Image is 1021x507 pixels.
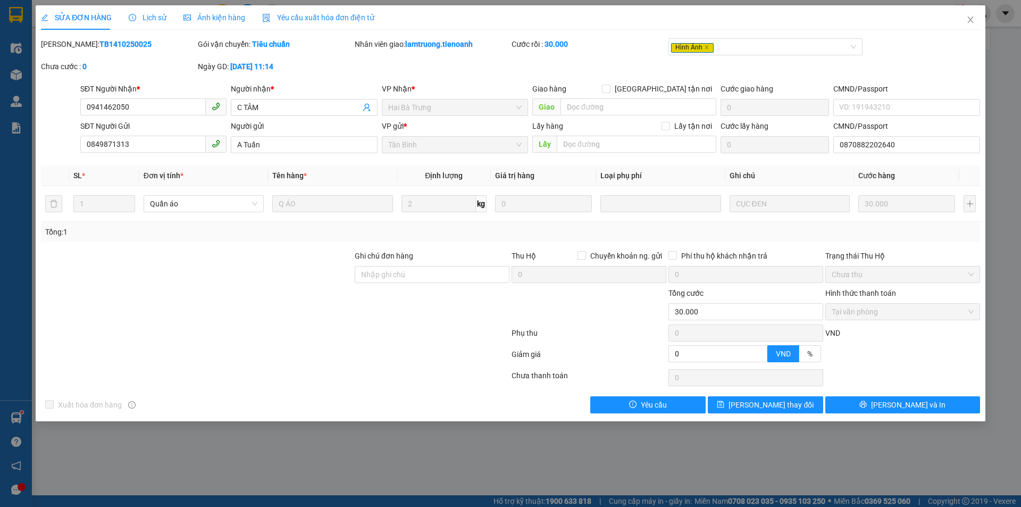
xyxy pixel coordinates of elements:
span: Đơn vị tính [144,171,183,180]
input: 0 [858,195,955,212]
div: VP gửi [382,120,528,132]
div: CMND/Passport [833,83,980,95]
b: 0 [82,62,87,71]
b: TB1410250025 [99,40,152,48]
span: exclamation-circle [629,401,637,409]
span: Phí thu hộ khách nhận trả [677,250,772,262]
div: Người gửi [231,120,377,132]
div: Gói vận chuyển: [198,38,353,50]
b: 30.000 [545,40,568,48]
span: phone [212,102,220,111]
span: Giao [532,98,560,115]
span: save [717,401,724,409]
span: Chuyển khoản ng. gửi [586,250,666,262]
span: % [807,350,813,358]
input: Cước lấy hàng [721,136,829,153]
span: Tân Bình [388,137,522,153]
span: Quần áo [150,196,257,212]
span: Yêu cầu xuất hóa đơn điện tử [262,13,374,22]
span: close [966,15,975,24]
span: clock-circle [129,14,136,21]
span: Giao hàng [532,85,566,93]
span: phone [212,139,220,148]
span: SL [73,171,82,180]
div: Giảm giá [510,348,667,367]
span: VND [776,350,791,358]
b: lamtruong.tienoanh [405,40,473,48]
span: Lịch sử [129,13,166,22]
div: [PERSON_NAME]: [41,38,196,50]
div: Người nhận [231,83,377,95]
div: Tổng: 1 [45,226,394,238]
span: Định lượng [425,171,463,180]
label: Hình thức thanh toán [825,289,896,297]
span: edit [41,14,48,21]
b: Tiêu chuẩn [252,40,290,48]
span: Lấy hàng [532,122,563,130]
button: delete [45,195,62,212]
span: SỬA ĐƠN HÀNG [41,13,112,22]
button: plus [964,195,975,212]
th: Ghi chú [725,165,854,186]
div: CMND/Passport [833,120,980,132]
div: Phụ thu [510,327,667,346]
input: 0 [495,195,592,212]
span: Giá trị hàng [495,171,534,180]
div: Chưa thanh toán [510,370,667,388]
b: [DATE] 11:14 [230,62,273,71]
button: Close [956,5,985,35]
span: Yêu cầu [641,399,667,411]
input: Dọc đường [557,136,716,153]
div: Cước rồi : [512,38,666,50]
div: Chưa cước : [41,61,196,72]
button: save[PERSON_NAME] thay đổi [708,396,823,413]
input: Cước giao hàng [721,99,829,116]
span: info-circle [128,401,136,409]
span: kg [476,195,487,212]
button: printer[PERSON_NAME] và In [825,396,980,413]
span: Tên hàng [272,171,307,180]
input: Ghi chú đơn hàng [355,266,509,283]
span: Chưa thu [832,267,974,282]
span: Ảnh kiện hàng [183,13,245,22]
span: VND [825,329,840,337]
span: Xuất hóa đơn hàng [54,399,126,411]
span: Thu Hộ [512,252,536,260]
label: Ghi chú đơn hàng [355,252,413,260]
input: Dọc đường [560,98,716,115]
span: Tại văn phòng [832,304,974,320]
input: Ghi Chú [730,195,850,212]
div: SĐT Người Gửi [80,120,227,132]
span: VP Nhận [382,85,412,93]
span: [PERSON_NAME] và In [871,399,945,411]
span: Tổng cước [668,289,704,297]
span: printer [859,401,867,409]
span: picture [183,14,191,21]
span: Lấy tận nơi [670,120,716,132]
span: Lấy [532,136,557,153]
label: Cước giao hàng [721,85,773,93]
div: Ngày GD: [198,61,353,72]
span: Hình Ảnh [671,43,714,53]
div: Nhân viên giao: [355,38,509,50]
input: VD: Bàn, Ghế [272,195,392,212]
span: Cước hàng [858,171,895,180]
button: exclamation-circleYêu cầu [590,396,706,413]
th: Loại phụ phí [596,165,725,186]
span: user-add [363,103,371,112]
div: Trạng thái Thu Hộ [825,250,980,262]
span: Hai Bà Trưng [388,99,522,115]
img: icon [262,14,271,22]
span: [PERSON_NAME] thay đổi [729,399,814,411]
label: Cước lấy hàng [721,122,768,130]
span: close [704,45,709,50]
span: [GEOGRAPHIC_DATA] tận nơi [610,83,716,95]
div: SĐT Người Nhận [80,83,227,95]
